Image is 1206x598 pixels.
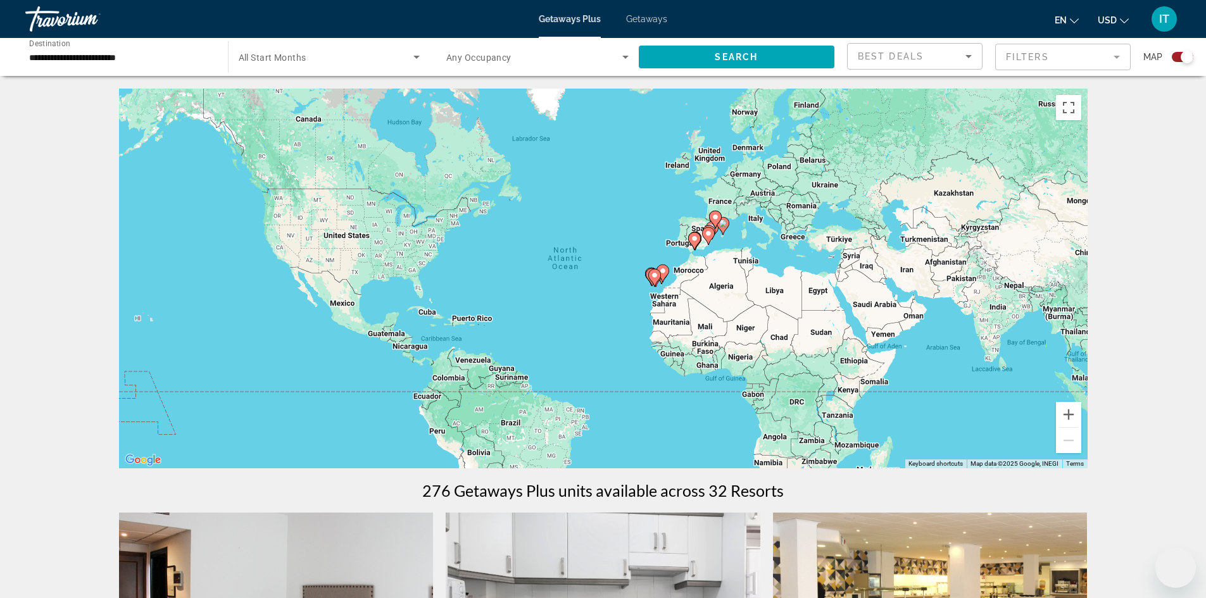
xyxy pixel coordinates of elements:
span: Best Deals [858,51,924,61]
a: Terms (opens in new tab) [1066,460,1084,467]
span: USD [1098,15,1117,25]
iframe: Button to launch messaging window [1155,547,1196,588]
img: Google [122,452,164,468]
button: Keyboard shortcuts [908,459,963,468]
a: Getaways [626,14,667,24]
button: Change currency [1098,11,1129,29]
span: Map [1143,48,1162,66]
a: Open this area in Google Maps (opens a new window) [122,452,164,468]
button: Zoom in [1056,402,1081,427]
button: Zoom out [1056,428,1081,453]
span: All Start Months [239,53,306,63]
button: Filter [995,43,1131,71]
h1: 276 Getaways Plus units available across 32 Resorts [422,481,784,500]
button: User Menu [1148,6,1181,32]
mat-select: Sort by [858,49,972,64]
span: en [1055,15,1067,25]
button: Search [639,46,835,68]
span: Map data ©2025 Google, INEGI [970,460,1058,467]
span: Search [715,52,758,62]
span: IT [1159,13,1169,25]
button: Toggle fullscreen view [1056,95,1081,120]
button: Change language [1055,11,1079,29]
span: Destination [29,39,70,47]
a: Travorium [25,3,152,35]
span: Any Occupancy [446,53,512,63]
a: Getaways Plus [539,14,601,24]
